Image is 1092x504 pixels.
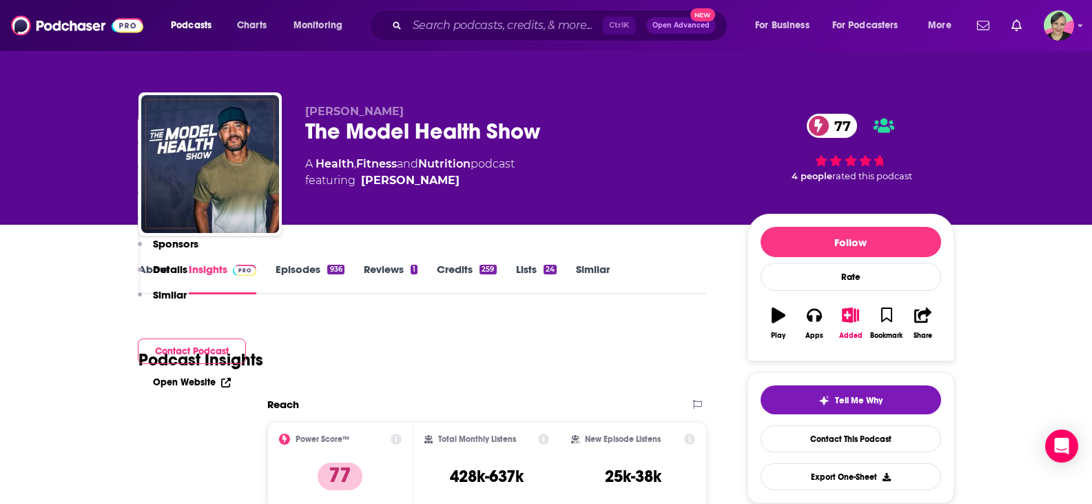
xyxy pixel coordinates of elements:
[138,339,246,364] button: Contact Podcast
[171,16,212,35] span: Podcasts
[870,332,903,340] div: Bookmark
[745,14,827,37] button: open menu
[914,332,932,340] div: Share
[153,288,187,301] p: Similar
[382,10,741,41] div: Search podcasts, credits, & more...
[646,17,716,34] button: Open AdvancedNew
[928,16,951,35] span: More
[832,171,912,181] span: rated this podcast
[228,14,275,37] a: Charts
[971,14,995,37] a: Show notifications dropdown
[835,395,883,406] span: Tell Me Why
[153,263,187,276] p: Details
[364,263,418,294] a: Reviews1
[605,466,661,487] h3: 25k-38k
[11,12,143,39] img: Podchaser - Follow, Share and Rate Podcasts
[305,105,404,118] span: [PERSON_NAME]
[305,156,515,189] div: A podcast
[267,398,299,411] h2: Reach
[354,157,356,170] span: ,
[327,265,344,274] div: 936
[818,395,830,406] img: tell me why sparkle
[438,434,516,444] h2: Total Monthly Listens
[905,299,940,348] button: Share
[823,14,918,37] button: open menu
[1044,10,1074,41] span: Logged in as LizDVictoryBelt
[544,265,557,274] div: 24
[585,434,661,444] h2: New Episode Listens
[418,157,471,170] a: Nutrition
[437,263,496,294] a: Credits259
[805,332,823,340] div: Apps
[792,171,832,181] span: 4 people
[276,263,344,294] a: Episodes936
[161,14,229,37] button: open menu
[576,263,610,294] a: Similar
[407,14,603,37] input: Search podcasts, credits, & more...
[411,265,418,274] div: 1
[1045,430,1078,463] div: Open Intercom Messenger
[480,265,496,274] div: 259
[869,299,905,348] button: Bookmark
[761,227,941,257] button: Follow
[138,263,187,288] button: Details
[450,466,524,487] h3: 428k-637k
[918,14,969,37] button: open menu
[237,16,267,35] span: Charts
[356,157,397,170] a: Fitness
[141,95,279,233] img: The Model Health Show
[296,434,349,444] h2: Power Score™
[821,114,858,138] span: 77
[284,14,360,37] button: open menu
[652,22,710,29] span: Open Advanced
[138,288,187,314] button: Similar
[755,16,810,35] span: For Business
[690,8,715,21] span: New
[807,114,858,138] a: 77
[316,157,354,170] a: Health
[832,299,868,348] button: Added
[832,16,898,35] span: For Podcasters
[1044,10,1074,41] button: Show profile menu
[771,332,785,340] div: Play
[1006,14,1027,37] a: Show notifications dropdown
[761,425,941,452] a: Contact This Podcast
[761,263,941,291] div: Rate
[748,105,954,190] div: 77 4 peoplerated this podcast
[761,385,941,414] button: tell me why sparkleTell Me Why
[761,463,941,490] button: Export One-Sheet
[761,299,796,348] button: Play
[318,463,362,490] p: 77
[796,299,832,348] button: Apps
[839,332,863,340] div: Added
[293,16,342,35] span: Monitoring
[603,17,635,34] span: Ctrl K
[516,263,557,294] a: Lists24
[153,376,231,388] a: Open Website
[361,172,460,189] a: Shawn Stevenson
[305,172,515,189] span: featuring
[397,157,418,170] span: and
[1044,10,1074,41] img: User Profile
